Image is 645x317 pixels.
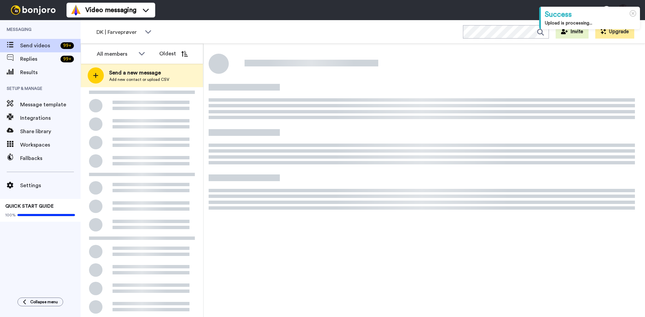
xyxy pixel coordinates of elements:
[30,299,58,305] span: Collapse menu
[71,5,81,15] img: vm-color.svg
[5,204,54,209] span: QUICK START GUIDE
[85,5,136,15] span: Video messaging
[109,77,169,82] span: Add new contact or upload CSV
[8,5,58,15] img: bj-logo-header-white.svg
[20,68,81,76] span: Results
[60,42,74,49] div: 99 +
[20,141,81,149] span: Workspaces
[595,25,634,39] button: Upgrade
[96,28,141,36] span: DK | Farveprøver
[20,55,58,63] span: Replies
[154,47,193,60] button: Oldest
[60,56,74,62] div: 99 +
[545,20,636,27] div: Upload is processing...
[545,9,636,20] div: Success
[20,114,81,122] span: Integrations
[97,50,135,58] div: All members
[20,181,81,190] span: Settings
[17,298,63,306] button: Collapse menu
[556,25,589,39] button: Invite
[109,69,169,77] span: Send a new message
[5,212,16,218] span: 100%
[20,127,81,136] span: Share library
[20,154,81,162] span: Fallbacks
[20,101,81,109] span: Message template
[20,42,58,50] span: Send videos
